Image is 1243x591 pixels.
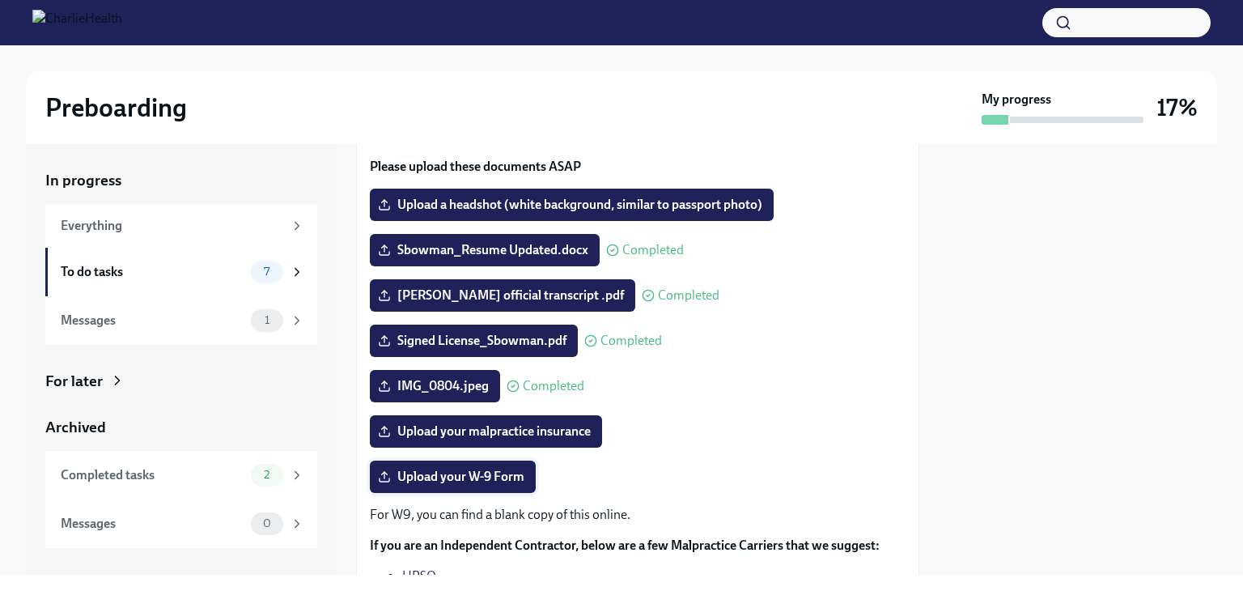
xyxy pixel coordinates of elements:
span: Upload your W-9 Form [381,469,524,485]
span: Completed [523,380,584,393]
p: For W9, you can find a blank copy of this online. [370,506,906,524]
label: Sbowman_Resume Updated.docx [370,234,600,266]
div: Messages [61,312,244,330]
a: HPSO [402,568,436,584]
strong: If you are an Independent Contractor, below are a few Malpractice Carriers that we suggest: [370,538,880,553]
span: Signed License_Sbowman.pdf [381,333,566,349]
label: IMG_0804.jpeg [370,370,500,402]
strong: My progress [982,91,1051,108]
a: Completed tasks2 [45,451,317,500]
span: Sbowman_Resume Updated.docx [381,242,588,258]
a: Everything [45,204,317,248]
span: 1 [255,314,279,326]
label: Upload a headshot (white background, similar to passport photo) [370,189,774,221]
a: To do tasks7 [45,248,317,296]
span: Completed [658,289,719,302]
span: Upload a headshot (white background, similar to passport photo) [381,197,762,213]
h2: Preboarding [45,91,187,124]
span: Upload your malpractice insurance [381,423,591,440]
div: Completed tasks [61,466,244,484]
span: Completed [622,244,684,257]
span: IMG_0804.jpeg [381,378,489,394]
img: CharlieHealth [32,10,122,36]
div: Everything [61,217,283,235]
a: Archived [45,417,317,438]
label: Signed License_Sbowman.pdf [370,325,578,357]
span: [PERSON_NAME] official transcript .pdf [381,287,624,304]
span: 7 [254,266,279,278]
a: Messages1 [45,296,317,345]
a: In progress [45,170,317,191]
label: [PERSON_NAME] official transcript .pdf [370,279,635,312]
label: Upload your malpractice insurance [370,415,602,448]
strong: Please upload these documents ASAP [370,159,581,174]
div: To do tasks [61,263,244,281]
h3: 17% [1156,93,1198,122]
div: For later [45,371,103,392]
label: Upload your W-9 Form [370,461,536,493]
span: 2 [254,469,279,481]
span: 0 [253,517,281,529]
div: Messages [61,515,244,533]
a: Messages0 [45,500,317,548]
span: Completed [600,334,662,347]
a: For later [45,371,317,392]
